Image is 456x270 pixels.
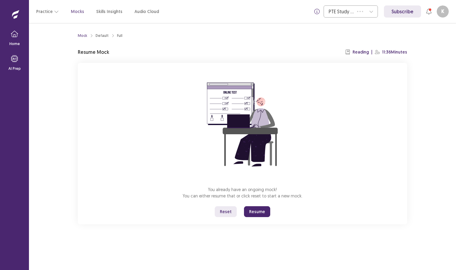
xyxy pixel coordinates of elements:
button: Reset [215,206,237,217]
nav: breadcrumb [78,33,122,38]
p: You already have an ongoing mock! You can either resume that or click reset to start a new mock. [183,186,302,199]
div: PTE Study Centre [329,6,354,17]
button: K [437,5,449,18]
div: Default [96,33,109,38]
p: 11:36 Minutes [382,49,407,55]
div: Full [117,33,122,38]
a: Mock [78,33,87,38]
p: Resume Mock [78,48,109,56]
a: Subscribe [384,5,421,18]
p: Reading [353,49,369,55]
img: attend-mock [188,70,297,179]
p: AI Prep [8,66,21,71]
button: info [312,6,322,17]
button: Practice [36,6,59,17]
p: Home [9,41,20,47]
a: Mocks [71,8,84,15]
button: Resume [244,206,270,217]
a: Skills Insights [96,8,122,15]
p: | [371,49,372,55]
a: Audio Cloud [135,8,159,15]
